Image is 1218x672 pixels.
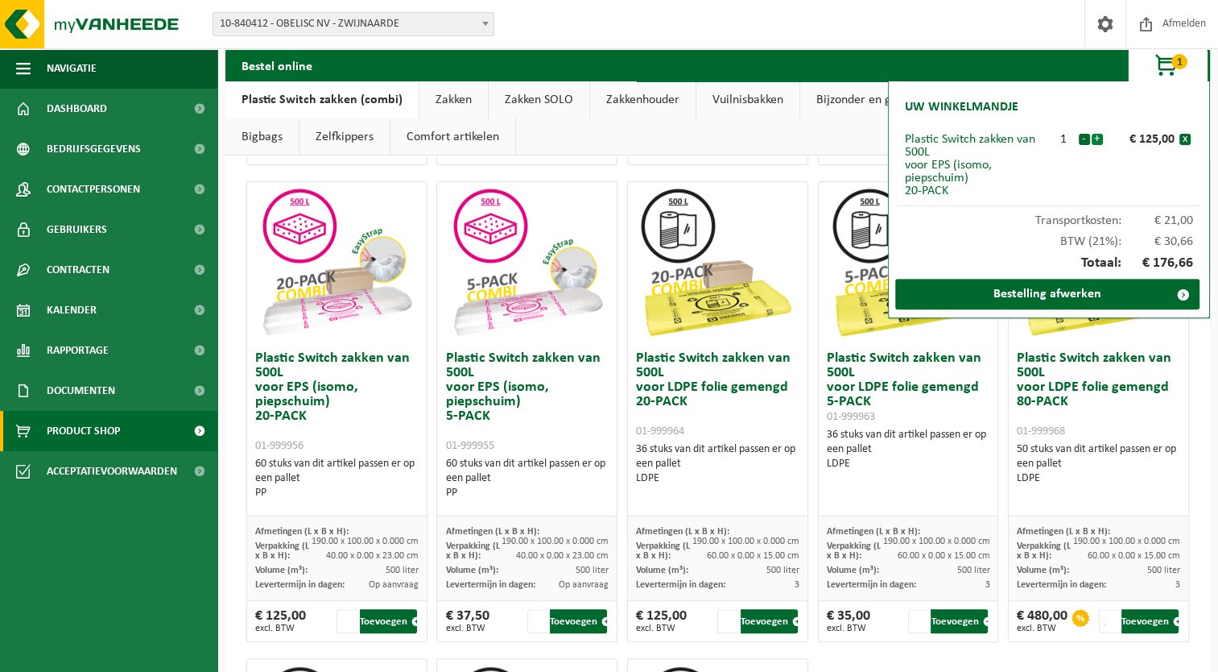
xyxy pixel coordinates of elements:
h3: Plastic Switch zakken van 500L voor LDPE folie gemengd 20-PACK [636,351,799,438]
span: 500 liter [956,566,989,575]
span: 60.00 x 0.00 x 15.00 cm [707,551,799,561]
span: Volume (m³): [1017,566,1069,575]
button: Toevoegen [1121,609,1179,633]
span: Product Shop [47,411,120,451]
span: 01-999968 [1017,425,1065,438]
span: Verpakking (L x B x H): [636,541,690,561]
div: Plastic Switch zakken van 500L voor EPS (isomo, piepschuim) 20-PACK [905,133,1049,197]
span: Afmetingen (L x B x H): [445,527,539,537]
div: PP [255,486,419,500]
span: Dashboard [47,89,107,129]
h3: Plastic Switch zakken van 500L voor EPS (isomo, piepschuim) 5-PACK [445,351,609,453]
div: 36 stuks van dit artikel passen er op een pallet [827,428,990,471]
div: € 37,50 [445,609,489,633]
input: 1 [1099,609,1120,633]
h2: Uw winkelmandje [897,89,1026,125]
h3: Plastic Switch zakken van 500L voor LDPE folie gemengd 5-PACK [827,351,990,424]
a: Zakken SOLO [489,81,589,118]
div: € 35,00 [827,609,870,633]
span: 10-840412 - OBELISC NV - ZWIJNAARDE [213,12,494,36]
h2: Bestel online [225,49,328,81]
a: Vuilnisbakken [696,81,799,118]
span: excl. BTW [636,624,687,633]
div: 50 stuks van dit artikel passen er op een pallet [1017,442,1180,486]
a: Bestelling afwerken [895,279,1199,309]
img: 01-999964 [637,182,798,343]
span: 01-999956 [255,440,303,452]
img: 01-999963 [828,182,989,343]
span: Bedrijfsgegevens [47,129,141,169]
span: Volume (m³): [636,566,688,575]
button: - [1079,134,1090,145]
div: LDPE [827,457,990,471]
img: 01-999956 [256,182,417,343]
span: 01-999955 [445,440,493,452]
span: 40.00 x 0.00 x 23.00 cm [326,551,419,561]
button: Toevoegen [360,609,417,633]
button: 1 [1128,49,1208,81]
div: € 480,00 [1017,609,1067,633]
div: € 125,00 [636,609,687,633]
a: Bigbags [225,118,299,156]
div: 60 stuks van dit artikel passen er op een pallet [255,457,419,500]
div: € 125,00 [255,609,306,633]
span: 500 liter [576,566,609,575]
div: LDPE [636,471,799,486]
div: 60 stuks van dit artikel passen er op een pallet [445,457,609,500]
span: excl. BTW [445,624,489,633]
button: Toevoegen [741,609,798,633]
span: € 176,66 [1121,256,1194,271]
a: Bijzonder en gevaarlijk afval [800,81,981,118]
span: Rapportage [47,330,109,371]
h3: Plastic Switch zakken van 500L voor EPS (isomo, piepschuim) 20-PACK [255,351,419,453]
div: BTW (21%): [897,227,1201,248]
span: excl. BTW [255,624,306,633]
span: Verpakking (L x B x H): [445,541,499,561]
span: Levertermijn in dagen: [827,580,916,590]
input: 1 [717,609,738,633]
span: Volume (m³): [255,566,308,575]
span: Verpakking (L x B x H): [1017,541,1071,561]
a: Zakkenhouder [590,81,696,118]
span: 10-840412 - OBELISC NV - ZWIJNAARDE [213,13,493,35]
button: Toevoegen [931,609,988,633]
span: 3 [1175,580,1180,590]
span: Op aanvraag [559,580,609,590]
span: 01-999964 [636,425,684,438]
span: 190.00 x 100.00 x 0.000 cm [312,537,419,546]
span: 190.00 x 100.00 x 0.000 cm [1073,537,1180,546]
span: Contracten [47,250,109,290]
span: Documenten [47,371,115,411]
span: 500 liter [386,566,419,575]
a: Zelfkippers [299,118,390,156]
a: Plastic Switch zakken (combi) [225,81,419,118]
div: Totaal: [897,248,1201,279]
button: x [1179,134,1191,145]
button: + [1092,134,1103,145]
span: 01-999963 [827,411,875,423]
a: Comfort artikelen [390,118,515,156]
div: PP [445,486,609,500]
span: 60.00 x 0.00 x 15.00 cm [897,551,989,561]
input: 1 [336,609,357,633]
span: Contactpersonen [47,169,140,209]
span: Afmetingen (L x B x H): [827,527,920,537]
span: excl. BTW [827,624,870,633]
div: Transportkosten: [897,206,1201,227]
div: 1 [1049,133,1078,146]
span: Verpakking (L x B x H): [255,541,309,561]
div: 36 stuks van dit artikel passen er op een pallet [636,442,799,486]
span: Op aanvraag [369,580,419,590]
h3: Plastic Switch zakken van 500L voor LDPE folie gemengd 80-PACK [1017,351,1180,438]
span: Levertermijn in dagen: [255,580,345,590]
span: excl. BTW [1017,624,1067,633]
span: Levertermijn in dagen: [1017,580,1106,590]
span: 190.00 x 100.00 x 0.000 cm [692,537,799,546]
span: 190.00 x 100.00 x 0.000 cm [882,537,989,546]
a: Zakken [419,81,488,118]
div: LDPE [1017,471,1180,486]
span: Volume (m³): [445,566,498,575]
button: Toevoegen [550,609,607,633]
span: Acceptatievoorwaarden [47,451,177,492]
span: 40.00 x 0.00 x 23.00 cm [516,551,609,561]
